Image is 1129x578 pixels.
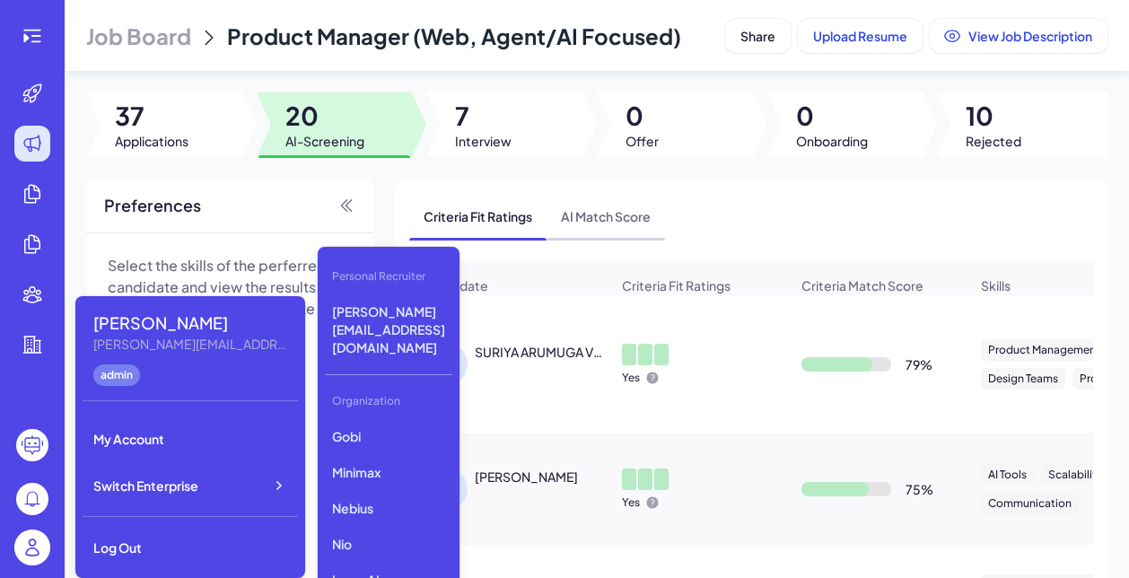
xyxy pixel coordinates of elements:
div: Maggie@joinbrix.com [93,335,291,354]
div: admin [93,364,140,386]
div: My Account [83,419,298,459]
button: View Job Description [930,19,1107,53]
span: Job Board [86,22,191,50]
span: View Job Description [968,28,1092,44]
p: Nebius [325,492,452,524]
p: Yes [622,371,640,385]
span: 10 [966,100,1021,132]
p: Select the skills of the perferred candidate and view the results of the match between candidate ... [108,255,352,341]
span: Skills [981,276,1011,294]
img: user_logo.png [14,530,50,565]
span: Onboarding [796,132,868,150]
span: Interview [455,132,512,150]
span: Criteria Fit Ratings [409,193,547,240]
div: Design Teams [981,368,1065,390]
div: Log Out [83,528,298,567]
div: Product Management [981,339,1107,361]
span: Criteria Match Score [801,276,923,294]
span: Switch Enterprise [93,477,198,495]
p: Gobi [325,420,452,452]
span: Criteria Fit Ratings [622,276,731,294]
span: AI-Screening [285,132,364,150]
span: Share [740,28,775,44]
span: 7 [455,100,512,132]
span: AI Match Score [547,193,665,240]
div: Scalability [1041,464,1110,486]
span: 20 [285,100,364,132]
div: Communication [981,493,1079,514]
span: Offer [626,132,659,150]
p: Yes [622,495,640,510]
span: Product Manager (Web, Agent/AI Focused) [227,22,681,49]
span: Rejected [966,132,1021,150]
span: 0 [626,100,659,132]
span: Upload Resume [813,28,907,44]
div: Personal Recruiter [325,261,452,292]
p: Minimax [325,456,452,488]
button: Share [725,19,791,53]
span: 37 [115,100,188,132]
span: 0 [796,100,868,132]
div: 75 % [906,480,933,498]
div: Organization [325,386,452,416]
p: [PERSON_NAME][EMAIL_ADDRESS][DOMAIN_NAME] [325,295,452,363]
div: 79 % [906,355,932,373]
div: Maggie [93,311,291,335]
span: Applications [115,132,188,150]
button: Upload Resume [798,19,923,53]
div: Arjun Banerjee [475,468,578,486]
span: Preferences [104,193,201,218]
div: AI Tools [981,464,1034,486]
div: SURIYA ARUMUGA VELAN [475,343,608,361]
p: Nio [325,528,452,560]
